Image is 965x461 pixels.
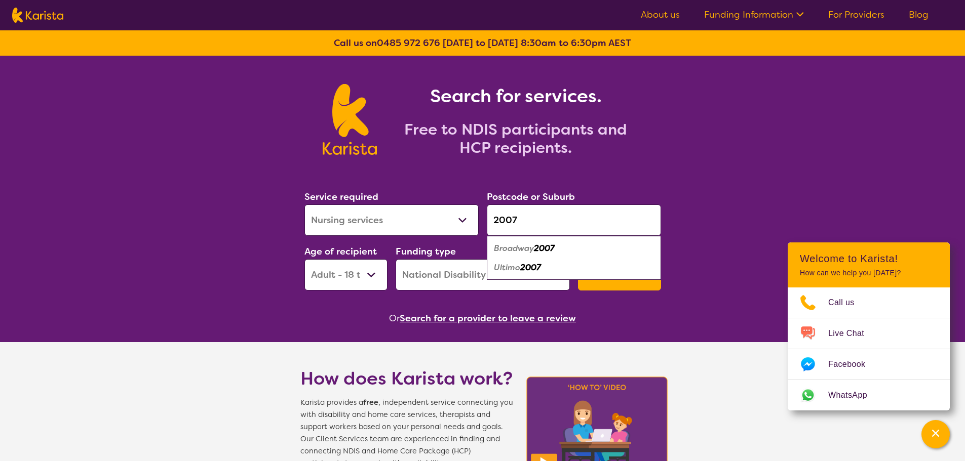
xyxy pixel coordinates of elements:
a: Blog [909,9,929,21]
span: Call us [828,295,867,310]
label: Service required [304,191,378,203]
b: free [363,398,378,407]
span: Live Chat [828,326,876,341]
button: Channel Menu [921,420,950,448]
a: Funding Information [704,9,804,21]
ul: Choose channel [788,287,950,410]
p: How can we help you [DATE]? [800,269,938,277]
label: Funding type [396,245,456,258]
button: Search for a provider to leave a review [400,311,576,326]
em: 2007 [520,262,541,273]
input: Type [487,204,661,236]
em: Ultimo [494,262,520,273]
h1: How does Karista work? [300,366,513,391]
em: Broadway [494,243,534,254]
div: Ultimo 2007 [492,258,656,277]
a: For Providers [828,9,884,21]
h2: Welcome to Karista! [800,253,938,265]
h1: Search for services. [389,84,642,108]
img: Karista logo [12,8,63,23]
div: Broadway 2007 [492,239,656,258]
span: Or [389,311,400,326]
a: 0485 972 676 [377,37,440,49]
label: Age of recipient [304,245,377,258]
a: Web link opens in a new tab. [788,380,950,410]
div: Channel Menu [788,242,950,410]
h2: Free to NDIS participants and HCP recipients. [389,120,642,157]
a: About us [641,9,680,21]
span: Facebook [828,357,877,372]
img: Karista logo [323,84,377,155]
em: 2007 [534,243,555,254]
span: WhatsApp [828,388,879,403]
label: Postcode or Suburb [487,191,575,203]
b: Call us on [DATE] to [DATE] 8:30am to 6:30pm AEST [334,37,631,49]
